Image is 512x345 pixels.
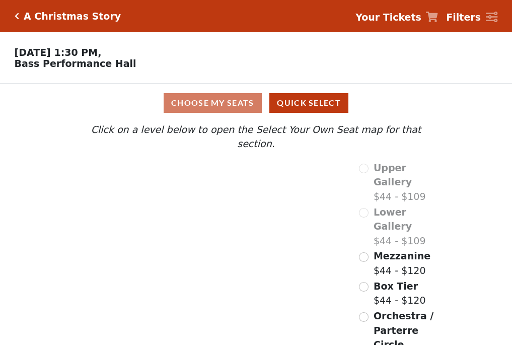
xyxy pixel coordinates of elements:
[182,259,297,328] path: Orchestra / Parterre Circle - Seats Available: 161
[355,10,438,25] a: Your Tickets
[374,281,418,292] span: Box Tier
[128,188,248,226] path: Lower Gallery - Seats Available: 0
[374,205,441,248] label: $44 - $109
[446,12,481,23] strong: Filters
[15,13,19,20] a: Click here to go back to filters
[374,249,430,278] label: $44 - $120
[374,162,412,188] span: Upper Gallery
[120,166,233,193] path: Upper Gallery - Seats Available: 0
[24,11,121,22] h5: A Christmas Story
[374,279,426,308] label: $44 - $120
[71,122,441,151] p: Click on a level below to open the Select Your Own Seat map for that section.
[374,206,412,232] span: Lower Gallery
[269,93,348,113] button: Quick Select
[446,10,497,25] a: Filters
[374,250,430,261] span: Mezzanine
[355,12,421,23] strong: Your Tickets
[374,161,441,204] label: $44 - $109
